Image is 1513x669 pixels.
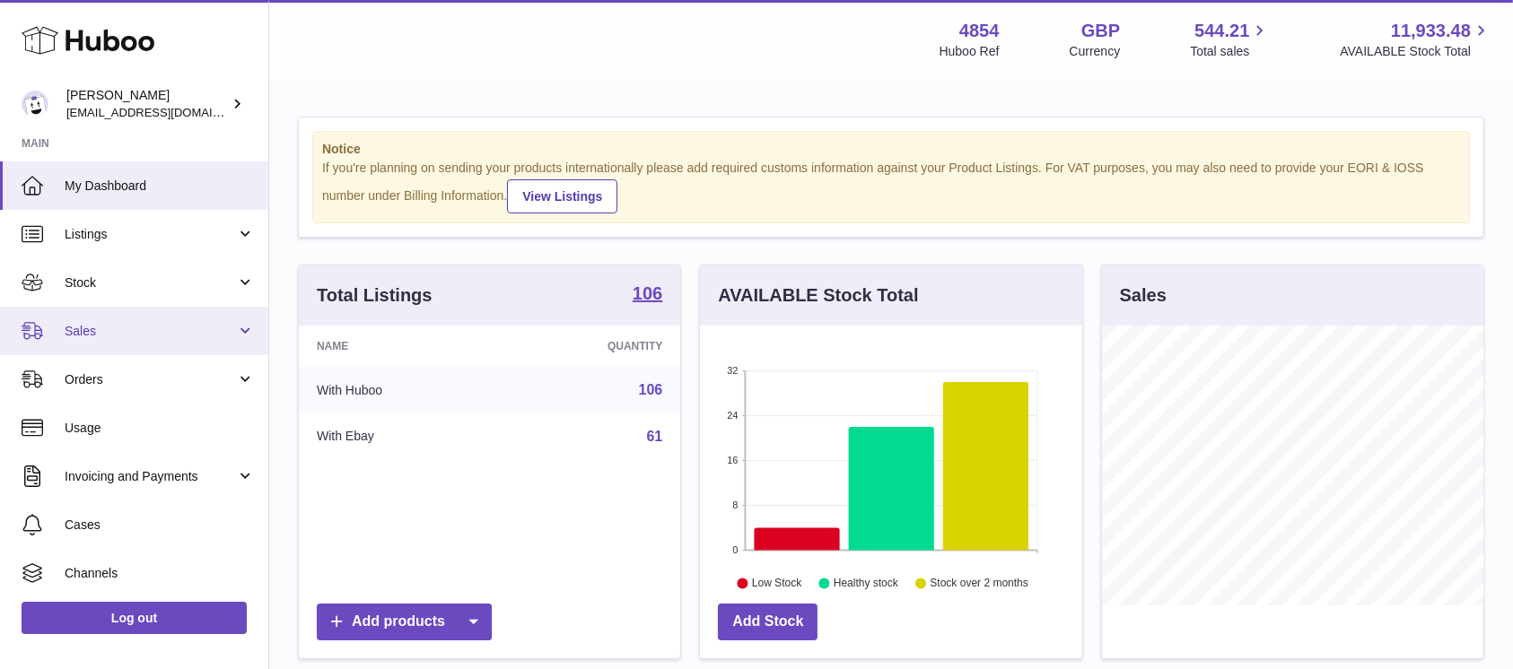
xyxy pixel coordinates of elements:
a: 544.21 Total sales [1190,19,1270,60]
span: 544.21 [1194,19,1249,43]
span: Listings [65,226,236,243]
td: With Huboo [299,367,500,413]
span: My Dashboard [65,178,255,195]
span: Channels [65,565,255,582]
span: Invoicing and Payments [65,468,236,485]
a: Log out [22,602,247,634]
a: View Listings [507,179,617,213]
a: Add products [317,604,492,640]
h3: Total Listings [317,283,433,308]
a: 61 [647,429,663,444]
div: [PERSON_NAME] [66,87,228,121]
text: 8 [733,500,739,510]
span: Cases [65,517,255,534]
h3: Sales [1120,283,1167,308]
div: Currency [1070,43,1121,60]
span: [EMAIL_ADDRESS][DOMAIN_NAME] [66,105,264,119]
th: Quantity [500,326,680,367]
span: Usage [65,420,255,437]
span: AVAILABLE Stock Total [1340,43,1491,60]
a: 106 [633,284,662,306]
span: Orders [65,371,236,388]
span: Total sales [1190,43,1270,60]
span: 11,933.48 [1391,19,1471,43]
div: If you're planning on sending your products internationally please add required customs informati... [322,160,1460,213]
a: 11,933.48 AVAILABLE Stock Total [1340,19,1491,60]
strong: 106 [633,284,662,302]
a: 106 [639,382,663,397]
span: Stock [65,274,236,291]
text: 32 [728,365,739,376]
text: Low Stock [752,577,802,589]
strong: Notice [322,141,1460,158]
text: 0 [733,544,739,555]
strong: 4854 [959,19,1000,43]
div: Huboo Ref [940,43,1000,60]
span: Sales [65,323,236,340]
a: Add Stock [718,604,818,640]
text: 16 [728,455,739,465]
text: Healthy stock [834,577,899,589]
strong: GBP [1081,19,1120,43]
td: With Ebay [299,413,500,460]
text: 24 [728,410,739,421]
th: Name [299,326,500,367]
img: jimleo21@yahoo.gr [22,91,48,117]
h3: AVAILABLE Stock Total [718,283,918,308]
text: Stock over 2 months [931,577,1028,589]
